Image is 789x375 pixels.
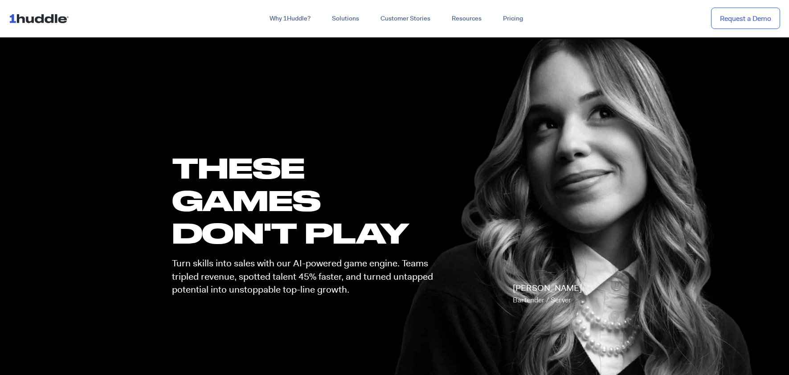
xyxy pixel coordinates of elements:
a: Why 1Huddle? [259,11,321,27]
span: Bartender / Server [513,295,571,305]
a: Request a Demo [711,8,780,29]
a: Resources [441,11,492,27]
a: Solutions [321,11,370,27]
img: ... [9,10,73,27]
p: Turn skills into sales with our AI-powered game engine. Teams tripled revenue, spotted talent 45%... [172,257,441,296]
p: [PERSON_NAME] [513,282,582,307]
h1: these GAMES DON'T PLAY [172,151,441,249]
a: Customer Stories [370,11,441,27]
a: Pricing [492,11,534,27]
